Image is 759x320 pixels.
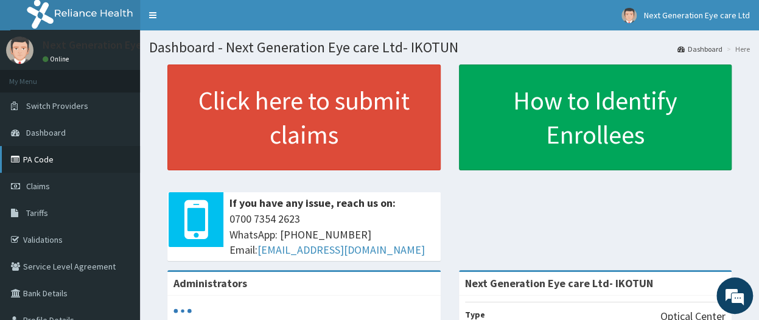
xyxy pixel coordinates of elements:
h1: Dashboard - Next Generation Eye care Ltd- IKOTUN [149,40,750,55]
span: Next Generation Eye care Ltd [644,10,750,21]
strong: Next Generation Eye care Ltd- IKOTUN [465,276,653,290]
b: Type [465,309,485,320]
span: Switch Providers [26,100,88,111]
span: 0700 7354 2623 WhatsApp: [PHONE_NUMBER] Email: [229,211,435,258]
img: User Image [621,8,637,23]
a: Dashboard [677,44,722,54]
img: User Image [6,37,33,64]
span: Dashboard [26,127,66,138]
span: Claims [26,181,50,192]
b: If you have any issue, reach us on: [229,196,396,210]
b: Administrators [173,276,247,290]
a: [EMAIL_ADDRESS][DOMAIN_NAME] [257,243,425,257]
a: Click here to submit claims [167,64,441,170]
a: How to Identify Enrollees [459,64,732,170]
svg: audio-loading [173,302,192,320]
a: Online [43,55,72,63]
li: Here [724,44,750,54]
p: Next Generation Eye care Ltd [43,40,184,50]
span: Tariffs [26,207,48,218]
